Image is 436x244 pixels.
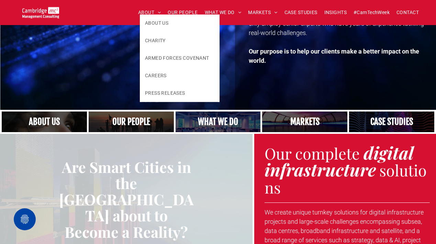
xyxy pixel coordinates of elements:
[176,112,261,132] a: A yoga teacher lifting his whole body off the ground in the peacock pose
[321,7,350,18] a: INSIGHTS
[2,112,87,132] a: Close up of woman's face, centered on her eyes
[89,112,174,132] a: A crowd in silhouette at sunset, on a rise or lookout point
[393,7,422,18] a: CONTACT
[350,7,393,18] a: #CamTechWeek
[281,7,321,18] a: CASE STUDIES
[265,158,376,181] strong: infrastructure
[164,7,201,18] a: OUR PEOPLE
[22,8,59,15] a: Your Business Transformed | Cambridge Management Consulting
[364,141,414,164] strong: digital
[22,7,59,18] img: Cambridge MC Logo, digital transformation
[135,7,165,18] a: ABOUT
[5,159,247,240] a: Are Smart Cities in the [GEOGRAPHIC_DATA] about to Become a Reality?
[265,160,427,197] span: solutions
[249,11,426,36] span: What makes us different from other consultancies is our team. We only employ senior experts who h...
[201,7,245,18] a: WHAT WE DO
[349,112,434,132] a: Case Studies | Cambridge Management Consulting > Case Studies
[249,48,419,64] strong: Our purpose is to help our clients make a better impact on the world.
[265,143,360,163] span: Our complete
[245,7,281,18] a: MARKETS
[262,112,347,132] a: Telecoms | Decades of Experience Across Multiple Industries & Regions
